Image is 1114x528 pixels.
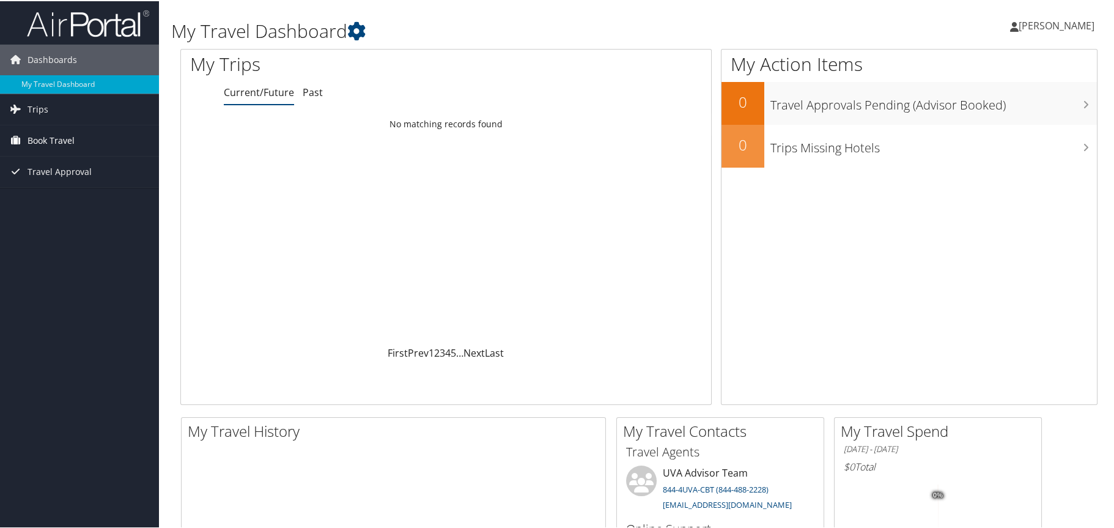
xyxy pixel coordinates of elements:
a: 2 [434,345,440,359]
a: Current/Future [224,84,294,98]
img: airportal-logo.png [27,8,149,37]
td: No matching records found [181,112,711,134]
span: Travel Approval [28,155,92,186]
a: 0Trips Missing Hotels [721,124,1097,166]
span: $0 [844,459,855,472]
tspan: 0% [933,491,943,498]
a: 3 [440,345,445,359]
h3: Trips Missing Hotels [770,132,1097,155]
h1: My Action Items [721,50,1097,76]
h6: [DATE] - [DATE] [844,442,1032,454]
a: 4 [445,345,451,359]
a: Past [303,84,323,98]
h1: My Travel Dashboard [171,17,795,43]
h2: 0 [721,91,764,111]
span: Dashboards [28,43,77,74]
a: 844-4UVA-CBT (844-488-2228) [663,483,769,494]
h6: Total [844,459,1032,472]
h2: My Travel Spend [841,420,1041,441]
h2: My Travel History [188,420,605,441]
span: Trips [28,93,48,124]
a: 0Travel Approvals Pending (Advisor Booked) [721,81,1097,124]
span: [PERSON_NAME] [1019,18,1094,31]
a: First [388,345,408,359]
a: [PERSON_NAME] [1010,6,1107,43]
h3: Travel Approvals Pending (Advisor Booked) [770,89,1097,113]
a: 1 [429,345,434,359]
a: [EMAIL_ADDRESS][DOMAIN_NAME] [663,498,792,509]
a: 5 [451,345,456,359]
a: Last [485,345,504,359]
h3: Travel Agents [626,442,814,459]
h2: My Travel Contacts [623,420,824,441]
li: UVA Advisor Team [620,464,821,515]
h2: 0 [721,133,764,154]
span: Book Travel [28,124,75,155]
span: … [456,345,463,359]
a: Prev [408,345,429,359]
a: Next [463,345,485,359]
h1: My Trips [190,50,481,76]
